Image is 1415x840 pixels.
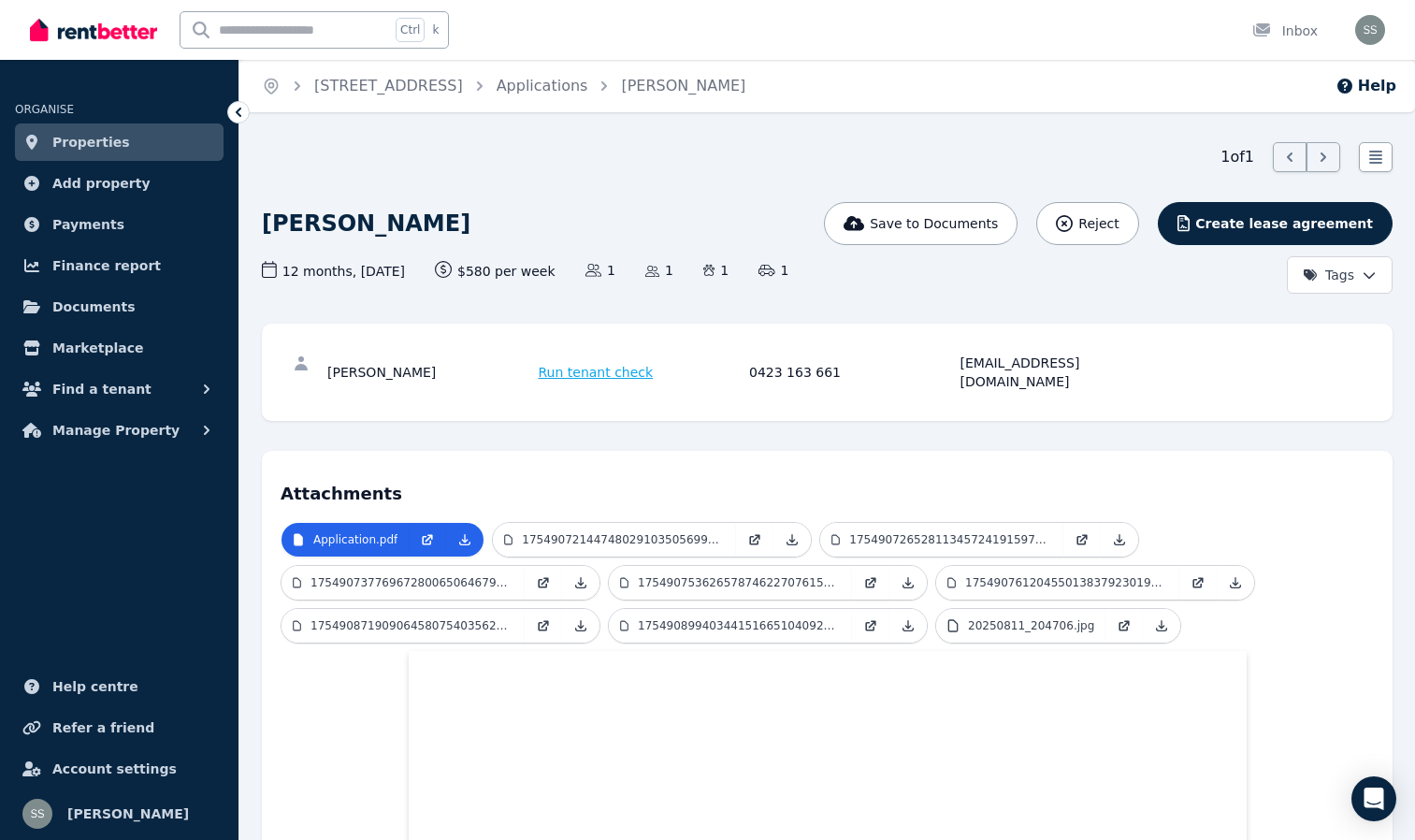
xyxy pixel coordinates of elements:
[820,523,1063,557] a: 17549072652811345724191597461975.jpg
[52,296,136,318] span: Documents
[52,172,151,195] span: Add property
[281,470,1374,507] h4: Attachments
[52,675,138,698] span: Help centre
[15,123,224,161] a: Properties
[15,750,224,788] a: Account settings
[15,709,224,746] a: Refer a friend
[67,803,189,825] span: [PERSON_NAME]
[1143,609,1180,643] a: Download Attachment
[1063,523,1101,557] a: Open in new Tab
[936,566,1179,600] a: 17549076120455013837923019074232.jpg
[52,378,152,400] span: Find a tenant
[15,103,74,116] span: ORGANISE
[52,131,130,153] span: Properties
[852,566,889,600] a: Open in new Tab
[432,22,439,37] span: k
[758,261,788,280] span: 1
[15,412,224,449] button: Manage Property
[703,261,729,280] span: 1
[396,18,425,42] span: Ctrl
[52,717,154,739] span: Refer a friend
[1355,15,1385,45] img: Scott Smith
[310,575,513,590] p: 17549073776967280065064679995920.jpg
[22,799,52,829] img: Scott Smith
[15,668,224,705] a: Help centre
[52,337,143,359] span: Marketplace
[1179,566,1217,600] a: Open in new Tab
[282,523,409,557] a: Application.pdf
[446,523,484,557] a: Download Attachment
[965,575,1168,590] p: 17549076120455013837923019074232.jpg
[960,354,1166,391] div: [EMAIL_ADDRESS][DOMAIN_NAME]
[1336,75,1396,97] button: Help
[870,214,998,233] span: Save to Documents
[52,758,177,780] span: Account settings
[314,77,463,94] a: [STREET_ADDRESS]
[239,60,768,112] nav: Breadcrumb
[736,523,773,557] a: Open in new Tab
[609,566,852,600] a: 17549075362657874622707615313601.jpg
[852,609,889,643] a: Open in new Tab
[525,609,562,643] a: Open in new Tab
[1303,266,1354,284] span: Tags
[327,354,533,391] div: [PERSON_NAME]
[585,261,615,280] span: 1
[824,202,1018,245] button: Save to Documents
[936,609,1105,643] a: 20250811_204706.jpg
[15,288,224,326] a: Documents
[282,609,525,643] a: 17549087190906458075403562572552.jpg
[522,532,725,547] p: 17549072144748029103505699663958.jpg
[15,247,224,284] a: Finance report
[313,532,397,547] p: Application.pdf
[621,77,745,94] a: [PERSON_NAME]
[638,575,841,590] p: 17549075362657874622707615313601.jpg
[409,523,446,557] a: Open in new Tab
[282,566,525,600] a: 17549073776967280065064679995920.jpg
[1287,256,1393,294] button: Tags
[638,618,841,633] p: 17549089940344151665104092478151.jpg
[493,523,736,557] a: 17549072144748029103505699663958.jpg
[645,261,673,280] span: 1
[609,609,852,643] a: 17549089940344151665104092478151.jpg
[1217,566,1254,600] a: Download Attachment
[525,566,562,600] a: Open in new Tab
[1220,146,1254,168] span: 1 of 1
[52,419,180,442] span: Manage Property
[52,254,161,277] span: Finance report
[562,566,599,600] a: Download Attachment
[310,618,513,633] p: 17549087190906458075403562572552.jpg
[497,77,588,94] a: Applications
[262,261,405,281] span: 12 months , [DATE]
[52,213,124,236] span: Payments
[968,618,1094,633] p: 20250811_204706.jpg
[15,370,224,408] button: Find a tenant
[435,261,556,281] span: $580 per week
[1078,214,1119,233] span: Reject
[1351,776,1396,821] div: Open Intercom Messenger
[15,165,224,202] a: Add property
[889,566,927,600] a: Download Attachment
[1252,22,1318,40] div: Inbox
[15,329,224,367] a: Marketplace
[30,16,157,44] img: RentBetter
[15,206,224,243] a: Payments
[262,209,470,239] h1: [PERSON_NAME]
[1158,202,1393,245] button: Create lease agreement
[1101,523,1138,557] a: Download Attachment
[1036,202,1138,245] button: Reject
[889,609,927,643] a: Download Attachment
[749,354,955,391] div: 0423 163 661
[1195,214,1373,233] span: Create lease agreement
[849,532,1052,547] p: 17549072652811345724191597461975.jpg
[1105,609,1143,643] a: Open in new Tab
[562,609,599,643] a: Download Attachment
[773,523,811,557] a: Download Attachment
[539,363,654,382] span: Run tenant check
